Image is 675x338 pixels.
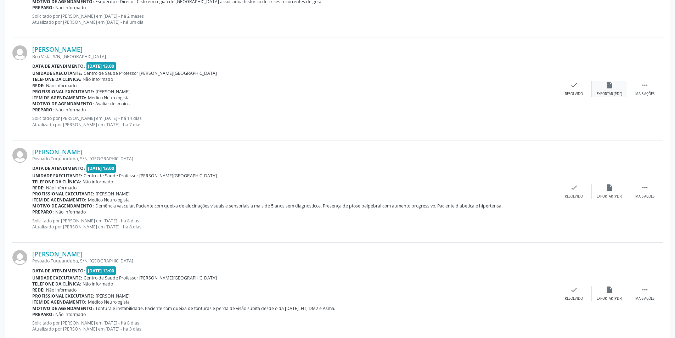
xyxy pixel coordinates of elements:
[32,311,54,317] b: Preparo:
[597,296,622,301] div: Exportar (PDF)
[95,101,131,107] span: Avaliar desmaios.
[83,179,113,185] span: Não informado
[32,173,82,179] b: Unidade executante:
[641,81,649,89] i: 
[565,296,583,301] div: Resolvido
[32,299,86,305] b: Item de agendamento:
[88,197,130,203] span: Médico Neurologista
[570,81,578,89] i: check
[86,266,116,275] span: [DATE] 13:00
[635,92,654,96] div: Mais ações
[606,286,613,294] i: insert_drive_file
[12,148,27,163] img: img
[32,54,556,60] div: Boa Vista, S/N, [GEOGRAPHIC_DATA]
[32,76,81,82] b: Telefone da clínica:
[606,81,613,89] i: insert_drive_file
[32,209,54,215] b: Preparo:
[32,287,45,293] b: Rede:
[84,70,217,76] span: Centro de Saude Professor [PERSON_NAME][GEOGRAPHIC_DATA]
[570,184,578,192] i: check
[597,194,622,199] div: Exportar (PDF)
[606,184,613,192] i: insert_drive_file
[32,89,94,95] b: Profissional executante:
[32,13,556,25] p: Solicitado por [PERSON_NAME] em [DATE] - há 2 meses Atualizado por [PERSON_NAME] em [DATE] - há u...
[32,70,82,76] b: Unidade executante:
[83,281,113,287] span: Não informado
[32,281,81,287] b: Telefone da clínica:
[32,156,556,162] div: Povoado Tuquanduba, S/N, [GEOGRAPHIC_DATA]
[32,63,85,69] b: Data de atendimento:
[635,194,654,199] div: Mais ações
[88,95,130,101] span: Médico Neurologista
[32,293,94,299] b: Profissional executante:
[96,191,130,197] span: [PERSON_NAME]
[55,311,86,317] span: Não informado
[32,268,85,274] b: Data de atendimento:
[96,89,130,95] span: [PERSON_NAME]
[32,258,556,264] div: Povoado Tuquanduba, S/N, [GEOGRAPHIC_DATA]
[83,76,113,82] span: Não informado
[32,218,556,230] p: Solicitado por [PERSON_NAME] em [DATE] - há 8 dias Atualizado por [PERSON_NAME] em [DATE] - há 8 ...
[55,209,86,215] span: Não informado
[46,287,77,293] span: Não informado
[635,296,654,301] div: Mais ações
[32,203,94,209] b: Motivo de agendamento:
[88,299,130,305] span: Médico Neurologista
[32,191,94,197] b: Profissional executante:
[32,107,54,113] b: Preparo:
[32,197,86,203] b: Item de agendamento:
[96,293,130,299] span: [PERSON_NAME]
[46,83,77,89] span: Não informado
[86,164,116,172] span: [DATE] 13:00
[32,179,81,185] b: Telefone da clínica:
[55,5,86,11] span: Não informado
[95,203,502,209] span: Demência vascular. Paciente com queixa de alucinações visuais e sensoriais a mais de 5 anos sem d...
[32,101,94,107] b: Motivo de agendamento:
[46,185,77,191] span: Não informado
[32,250,83,258] a: [PERSON_NAME]
[32,165,85,171] b: Data de atendimento:
[565,194,583,199] div: Resolvido
[32,115,556,127] p: Solicitado por [PERSON_NAME] em [DATE] - há 14 dias Atualizado por [PERSON_NAME] em [DATE] - há 7...
[12,45,27,60] img: img
[86,62,116,70] span: [DATE] 13:00
[32,45,83,53] a: [PERSON_NAME]
[32,95,86,101] b: Item de agendamento:
[32,320,556,332] p: Solicitado por [PERSON_NAME] em [DATE] - há 8 dias Atualizado por [PERSON_NAME] em [DATE] - há 3 ...
[32,148,83,156] a: [PERSON_NAME]
[565,92,583,96] div: Resolvido
[84,275,217,281] span: Centro de Saude Professor [PERSON_NAME][GEOGRAPHIC_DATA]
[570,286,578,294] i: check
[32,185,45,191] b: Rede:
[641,286,649,294] i: 
[32,275,82,281] b: Unidade executante:
[641,184,649,192] i: 
[32,305,94,311] b: Motivo de agendamento:
[32,83,45,89] b: Rede:
[12,250,27,265] img: img
[95,305,335,311] span: Tontura e instabilidade. Paciente com queixa de tonturas e perda de visão súbita desde o da [DATE...
[84,173,217,179] span: Centro de Saude Professor [PERSON_NAME][GEOGRAPHIC_DATA]
[597,92,622,96] div: Exportar (PDF)
[32,5,54,11] b: Preparo:
[55,107,86,113] span: Não informado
